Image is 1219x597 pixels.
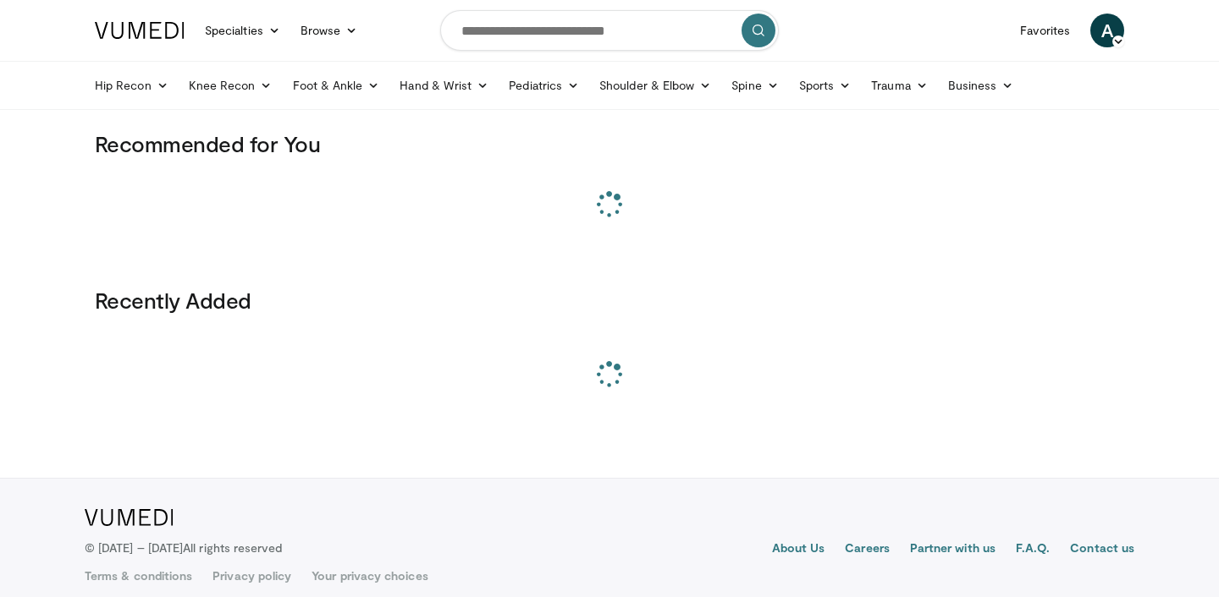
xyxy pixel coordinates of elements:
[938,68,1024,102] a: Business
[440,10,779,51] input: Search topics, interventions
[1010,14,1080,47] a: Favorites
[95,287,1124,314] h3: Recently Added
[212,567,291,584] a: Privacy policy
[312,567,427,584] a: Your privacy choices
[910,539,996,560] a: Partner with us
[290,14,368,47] a: Browse
[195,14,290,47] a: Specialties
[183,540,282,555] span: All rights reserved
[283,68,390,102] a: Foot & Ankle
[95,130,1124,157] h3: Recommended for You
[861,68,938,102] a: Trauma
[1090,14,1124,47] a: A
[95,22,185,39] img: VuMedi Logo
[389,68,499,102] a: Hand & Wrist
[589,68,721,102] a: Shoulder & Elbow
[1016,539,1050,560] a: F.A.Q.
[85,68,179,102] a: Hip Recon
[1070,539,1134,560] a: Contact us
[85,567,192,584] a: Terms & conditions
[789,68,862,102] a: Sports
[845,539,890,560] a: Careers
[179,68,283,102] a: Knee Recon
[85,509,174,526] img: VuMedi Logo
[499,68,589,102] a: Pediatrics
[721,68,788,102] a: Spine
[85,539,283,556] p: © [DATE] – [DATE]
[772,539,825,560] a: About Us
